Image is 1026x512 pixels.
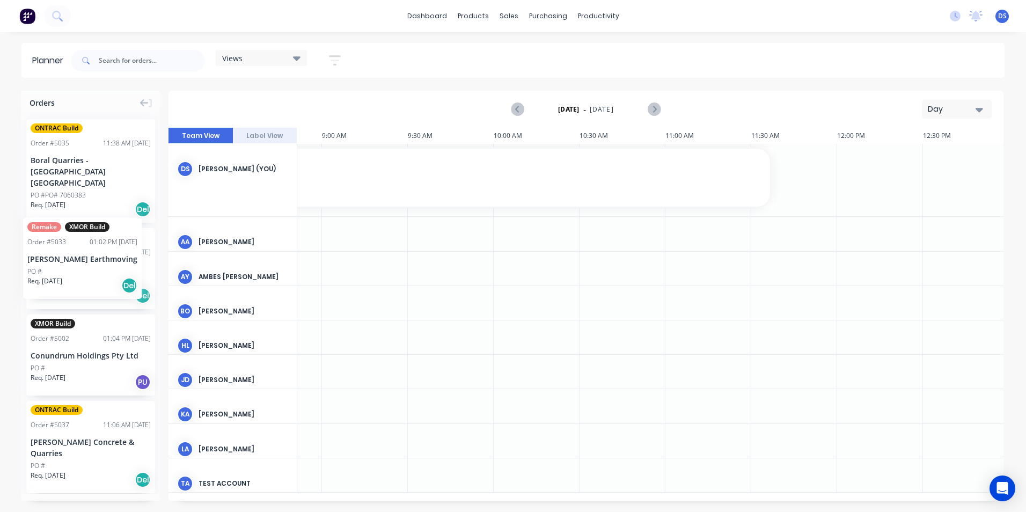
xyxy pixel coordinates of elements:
[31,334,69,343] div: Order # 5002
[31,138,69,148] div: Order # 5035
[31,436,151,459] div: [PERSON_NAME] Concrete & Quarries
[665,128,751,144] div: 11:00 AM
[19,8,35,24] img: Factory
[590,105,614,114] span: [DATE]
[135,374,151,390] div: PU
[31,155,151,188] div: Boral Quarries - [GEOGRAPHIC_DATA] [GEOGRAPHIC_DATA]
[199,375,288,385] div: [PERSON_NAME]
[31,373,65,383] span: Req. [DATE]
[31,123,83,133] span: ONTRAC Build
[177,372,193,388] div: JD
[135,472,151,488] div: Del
[233,128,297,144] button: Label View
[99,50,205,71] input: Search for orders...
[452,8,494,24] div: products
[168,128,233,144] button: Team View
[199,341,288,350] div: [PERSON_NAME]
[751,128,837,144] div: 11:30 AM
[923,128,1009,144] div: 12:30 PM
[177,161,193,177] div: DS
[199,409,288,419] div: [PERSON_NAME]
[177,269,193,285] div: AY
[30,97,55,108] span: Orders
[177,303,193,319] div: BO
[998,11,1007,21] span: DS
[31,420,69,430] div: Order # 5037
[408,128,494,144] div: 9:30 AM
[177,338,193,354] div: HL
[583,103,586,116] span: -
[573,8,625,24] div: productivity
[177,441,193,457] div: LA
[402,8,452,24] a: dashboard
[31,191,86,200] div: PO #PO# 7060383
[31,405,83,415] span: ONTRAC Build
[199,306,288,316] div: [PERSON_NAME]
[494,128,580,144] div: 10:00 AM
[31,350,151,361] div: Conundrum Holdings Pty Ltd
[103,334,151,343] div: 01:04 PM [DATE]
[648,103,660,116] button: Next page
[222,53,243,64] span: Views
[199,164,288,174] div: [PERSON_NAME] (You)
[177,406,193,422] div: KA
[524,8,573,24] div: purchasing
[31,461,45,471] div: PO #
[31,363,45,373] div: PO #
[922,100,992,119] button: Day
[103,138,151,148] div: 11:38 AM [DATE]
[199,272,288,282] div: Ambes [PERSON_NAME]
[103,420,151,430] div: 11:06 AM [DATE]
[177,476,193,492] div: TA
[990,476,1015,501] div: Open Intercom Messenger
[837,128,923,144] div: 12:00 PM
[199,237,288,247] div: [PERSON_NAME]
[512,103,524,116] button: Previous page
[31,471,65,480] span: Req. [DATE]
[199,479,288,488] div: Test Account
[494,8,524,24] div: sales
[580,128,665,144] div: 10:30 AM
[928,104,977,115] div: Day
[322,128,408,144] div: 9:00 AM
[177,234,193,250] div: AA
[558,105,580,114] strong: [DATE]
[32,54,69,67] div: Planner
[199,444,288,454] div: [PERSON_NAME]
